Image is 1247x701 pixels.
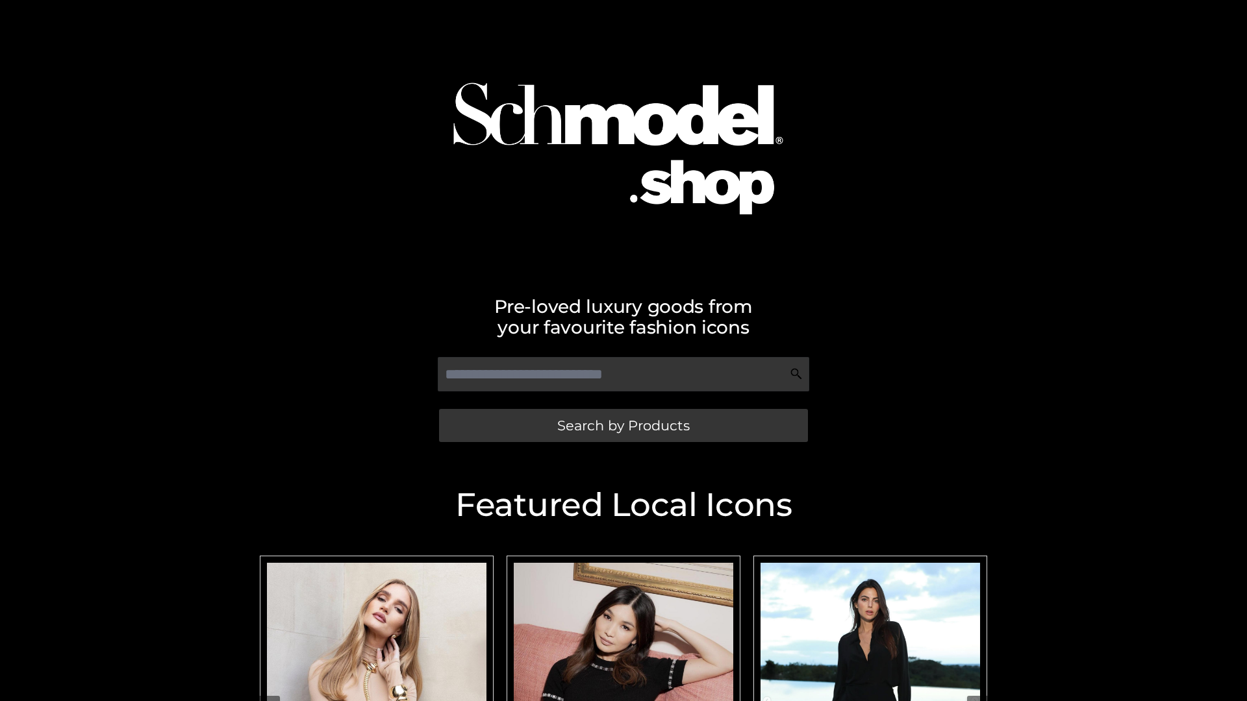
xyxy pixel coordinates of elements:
h2: Pre-loved luxury goods from your favourite fashion icons [253,296,994,338]
span: Search by Products [557,419,690,432]
a: Search by Products [439,409,808,442]
h2: Featured Local Icons​ [253,489,994,521]
img: Search Icon [790,367,803,380]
